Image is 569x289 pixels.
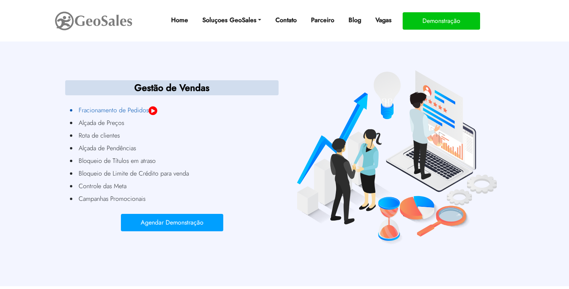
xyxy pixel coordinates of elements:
[345,12,364,28] a: Blog
[199,12,264,28] a: Soluçoes GeoSales
[77,180,277,193] li: Controle das Meta
[77,117,277,129] li: Alçada de Preços
[149,106,157,115] img: play-red.svg
[290,69,504,247] img: Plataforma GeoSales
[272,12,300,28] a: Contato
[77,104,277,117] a: Fracionamento de Pedidos
[77,142,277,155] li: Alçada de Pendências
[77,193,277,205] li: Campanhas Promocionais
[403,12,480,30] button: Demonstração
[121,214,223,231] button: Agendar Demonstração
[77,155,277,167] li: Bloqueio de Títulos em atraso
[372,12,395,28] a: Vagas
[65,80,279,95] h2: Gestão de Vendas
[54,10,133,32] img: GeoSales
[77,129,277,142] li: Rota de clientes
[77,167,277,180] li: Bloqueio de Limite de Crédito para venda
[308,12,337,28] a: Parceiro
[168,12,191,28] a: Home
